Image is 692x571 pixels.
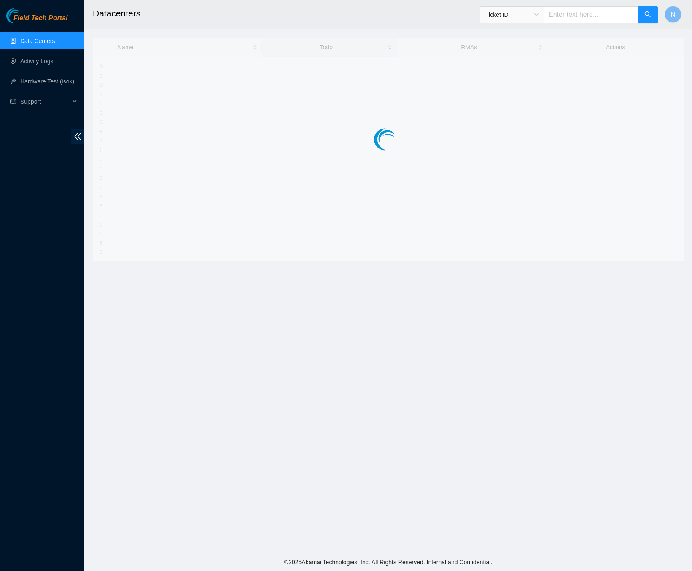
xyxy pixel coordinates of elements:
input: Enter text here... [544,6,638,23]
span: Field Tech Portal [13,14,67,22]
a: Akamai TechnologiesField Tech Portal [6,15,67,26]
button: N [665,6,681,23]
button: search [638,6,658,23]
footer: © 2025 Akamai Technologies, Inc. All Rights Reserved. Internal and Confidential. [84,553,692,571]
span: read [10,99,16,105]
img: Akamai Technologies [6,8,43,23]
a: Data Centers [20,38,55,44]
span: Support [20,93,70,110]
span: N [670,9,676,20]
a: Activity Logs [20,58,54,65]
a: Hardware Test (isok) [20,78,74,85]
span: search [644,11,651,19]
span: Ticket ID [485,8,539,21]
span: double-left [71,129,84,144]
